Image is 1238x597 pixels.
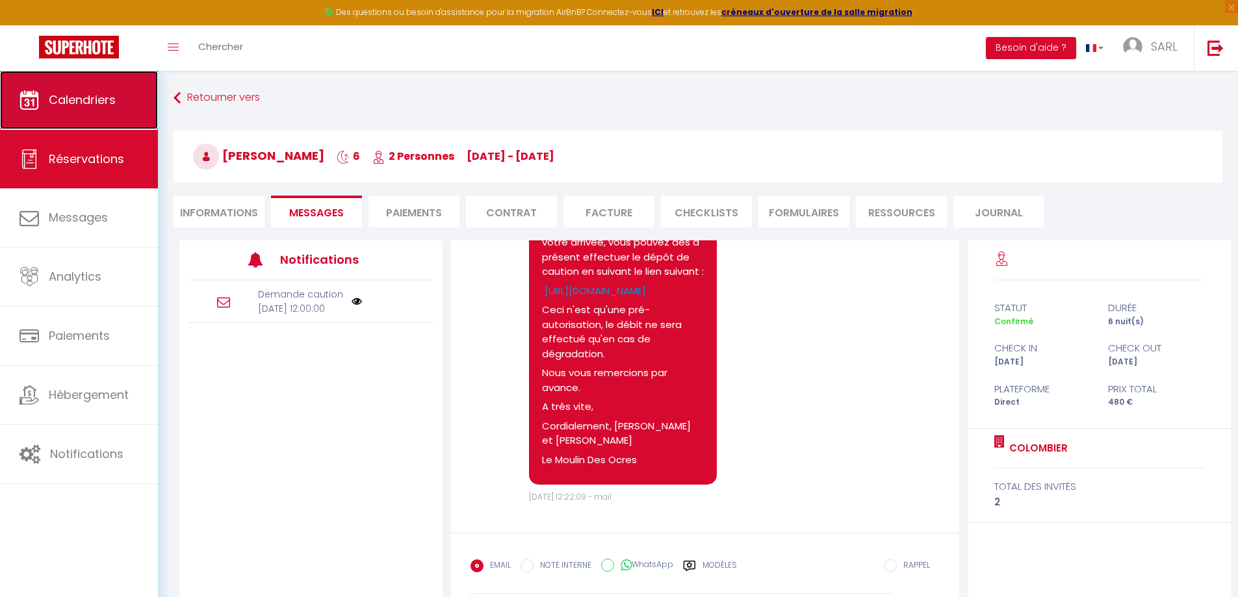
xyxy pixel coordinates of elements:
p: Nous vous remercions par avance. [542,366,704,395]
span: Confirmé [994,316,1033,327]
div: 2 [994,494,1205,510]
label: RAPPEL [897,559,930,574]
div: check in [986,340,1100,356]
div: durée [1100,300,1213,316]
li: Paiements [368,196,459,227]
a: [URL][DOMAIN_NAME] [545,284,646,298]
a: ... SARL [1113,25,1194,71]
li: Facture [563,196,654,227]
p: A très vite, [542,400,704,414]
li: Informations [174,196,264,227]
p: Ceci n'est qu'une pré-autorisation, le débit ne sera effectué qu'en cas de dégradation. [542,303,704,361]
button: Besoin d'aide ? [986,37,1076,59]
div: Plateforme [986,381,1100,397]
span: 6 [337,149,360,164]
span: Hébergement [49,387,129,403]
label: NOTE INTERNE [534,559,591,574]
button: Ouvrir le widget de chat LiveChat [10,5,49,44]
div: [DATE] [986,356,1100,368]
li: CHECKLISTS [661,196,752,227]
p: Le Moulin Des Ocres [542,453,704,468]
p: Pour gagner du temps lors de votre arrivée, vous pouvez dès à présent effectuer le dépôt de cauti... [542,221,704,279]
label: EMAIL [484,559,511,574]
a: COLOMBIER [1005,440,1068,456]
label: WhatsApp [614,559,673,573]
div: 480 € [1100,396,1213,409]
img: Super Booking [39,36,119,58]
span: [DATE] 12:22:09 - mail [529,491,612,502]
span: Notifications [50,446,123,462]
span: [PERSON_NAME] [193,147,324,164]
li: Journal [953,196,1044,227]
span: Paiements [49,327,110,344]
span: Analytics [49,268,101,285]
h3: Notifications [280,245,383,274]
div: Prix total [1100,381,1213,397]
span: Messages [289,205,344,220]
img: ... [1123,37,1142,57]
li: FORMULAIRES [758,196,849,227]
div: check out [1100,340,1213,356]
span: SARL [1151,38,1178,55]
li: Ressources [856,196,947,227]
div: total des invités [994,479,1205,494]
div: statut [986,300,1100,316]
span: 2 Personnes [372,149,454,164]
img: NO IMAGE [352,296,362,307]
span: Calendriers [49,92,116,108]
p: [DATE] 12:00:00 [258,301,343,316]
div: Direct [986,396,1100,409]
span: Réservations [49,151,124,167]
label: Modèles [703,559,737,582]
span: Messages [49,209,108,225]
span: [DATE] - [DATE] [467,149,554,164]
p: Cordialement, [PERSON_NAME] et [PERSON_NAME] [542,419,704,448]
a: ICI [652,6,664,18]
li: Contrat [466,196,557,227]
a: Retourner vers [174,86,1222,110]
div: 6 nuit(s) [1100,316,1213,328]
a: créneaux d'ouverture de la salle migration [721,6,912,18]
p: Demande caution [258,287,343,301]
span: Chercher [198,40,243,53]
a: Chercher [188,25,253,71]
img: logout [1207,40,1224,56]
div: [DATE] [1100,356,1213,368]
